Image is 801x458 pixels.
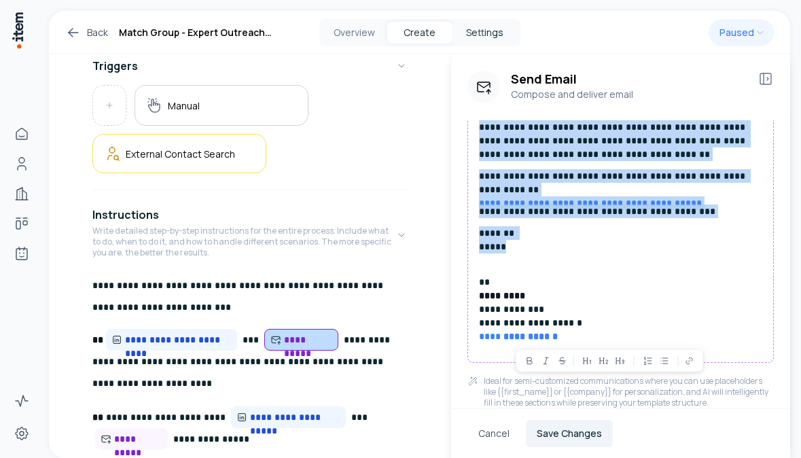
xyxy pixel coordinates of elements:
[8,210,35,237] a: Deals
[11,11,24,50] img: Item Brain Logo
[387,22,452,43] button: Create
[467,420,520,447] button: Cancel
[65,24,108,41] a: Back
[119,24,302,41] h1: Match Group - Expert Outreach Sourcing (Email / Linkedin) ™️
[92,58,138,74] h4: Triggers
[92,226,396,258] p: Write detailed step-by-step instructions for the entire process. Include what to do, when to do i...
[8,150,35,177] a: People
[92,207,159,223] h4: Instructions
[8,180,35,207] a: Companies
[8,420,35,447] a: Settings
[484,376,774,408] p: Ideal for semi-customized communications where you can use placeholders like {{first_name}} or {{...
[681,353,698,369] button: Link
[511,87,747,102] p: Compose and deliver email
[511,71,747,87] h3: Send Email
[92,85,407,184] div: Triggers
[92,47,407,85] button: Triggers
[452,22,518,43] button: Settings
[168,99,200,112] h5: Manual
[126,147,235,160] h5: External Contact Search
[8,120,35,147] a: Home
[8,240,35,267] a: Agents
[92,196,407,275] button: InstructionsWrite detailed step-by-step instructions for the entire process. Include what to do, ...
[526,420,613,447] button: Save Changes
[322,22,387,43] button: Overview
[8,387,35,415] a: Activity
